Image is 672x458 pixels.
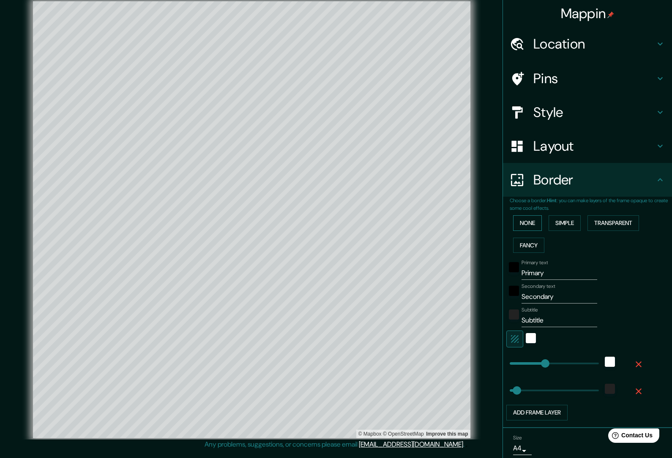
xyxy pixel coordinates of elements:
[503,163,672,197] div: Border
[426,431,468,437] a: Map feedback
[466,439,467,450] div: .
[509,309,519,320] button: color-222222
[607,11,614,18] img: pin-icon.png
[547,197,557,204] b: Hint
[522,259,548,266] label: Primary text
[513,215,542,231] button: None
[597,425,663,449] iframe: Help widget launcher
[522,283,555,290] label: Secondary text
[503,95,672,129] div: Style
[587,215,639,231] button: Transparent
[383,431,424,437] a: OpenStreetMap
[513,238,544,253] button: Fancy
[561,5,615,22] h4: Mappin
[533,35,655,52] h4: Location
[605,357,615,367] button: white
[605,384,615,394] button: color-222222
[533,70,655,87] h4: Pins
[358,431,382,437] a: Mapbox
[503,27,672,61] div: Location
[526,333,536,343] button: white
[533,104,655,121] h4: Style
[464,439,466,450] div: .
[522,306,538,314] label: Subtitle
[205,439,464,450] p: Any problems, suggestions, or concerns please email .
[533,171,655,188] h4: Border
[359,440,463,449] a: [EMAIL_ADDRESS][DOMAIN_NAME]
[509,286,519,296] button: black
[506,405,568,420] button: Add frame layer
[510,197,672,212] p: Choose a border. : you can make layers of the frame opaque to create some cool effects.
[503,129,672,163] div: Layout
[549,215,581,231] button: Simple
[503,62,672,95] div: Pins
[509,262,519,272] button: black
[513,442,532,455] div: A4
[533,138,655,154] h4: Layout
[513,434,522,441] label: Size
